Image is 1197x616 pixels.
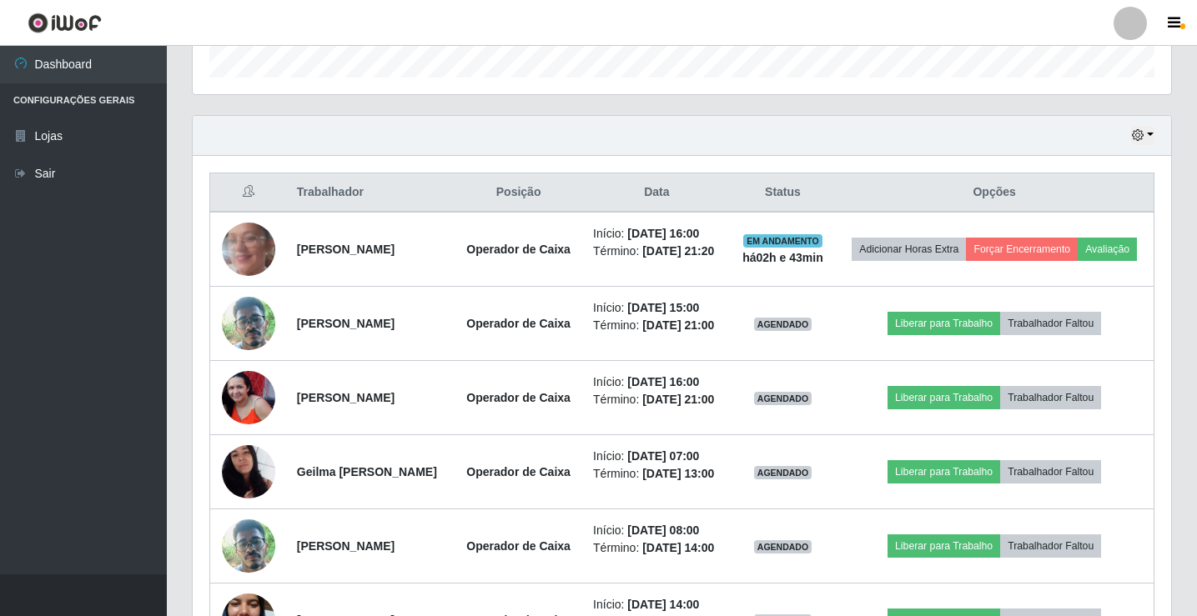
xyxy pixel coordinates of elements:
[1000,312,1101,335] button: Trabalhador Faltou
[888,460,1000,483] button: Liberar para Trabalho
[754,466,812,479] span: AGENDADO
[593,373,721,391] li: Início:
[222,190,275,308] img: 1744402727392.jpeg
[1000,534,1101,558] button: Trabalhador Faltou
[593,299,721,317] li: Início:
[1078,238,1137,261] button: Avaliação
[593,596,721,613] li: Início:
[593,465,721,483] li: Término:
[222,498,275,593] img: 1640630559567.jpeg
[627,227,699,240] time: [DATE] 16:00
[287,173,454,213] th: Trabalhador
[593,522,721,539] li: Início:
[593,448,721,465] li: Início:
[1000,460,1101,483] button: Trabalhador Faltou
[852,238,966,261] button: Adicionar Horas Extra
[835,173,1154,213] th: Opções
[1000,386,1101,409] button: Trabalhador Faltou
[466,391,571,404] strong: Operador de Caixa
[28,13,102,33] img: CoreUI Logo
[454,173,583,213] th: Posição
[222,424,275,519] img: 1699231984036.jpeg
[642,244,714,258] time: [DATE] 21:20
[466,465,571,478] strong: Operador de Caixa
[593,539,721,557] li: Término:
[754,540,812,553] span: AGENDADO
[222,371,275,424] img: 1743338839822.jpeg
[627,523,699,537] time: [DATE] 08:00
[583,173,731,213] th: Data
[627,449,699,463] time: [DATE] 07:00
[642,318,714,332] time: [DATE] 21:00
[642,393,714,406] time: [DATE] 21:00
[593,391,721,408] li: Término:
[731,173,836,213] th: Status
[966,238,1078,261] button: Forçar Encerramento
[222,276,275,371] img: 1640630559567.jpeg
[297,243,395,256] strong: [PERSON_NAME]
[593,243,721,260] li: Término:
[297,539,395,553] strong: [PERSON_NAME]
[743,234,822,248] span: EM ANDAMENTO
[888,312,1000,335] button: Liberar para Trabalho
[297,465,437,478] strong: Geilma [PERSON_NAME]
[754,392,812,405] span: AGENDADO
[642,467,714,480] time: [DATE] 13:00
[593,225,721,243] li: Início:
[627,301,699,314] time: [DATE] 15:00
[627,598,699,611] time: [DATE] 14:00
[466,539,571,553] strong: Operador de Caixa
[642,541,714,554] time: [DATE] 14:00
[593,317,721,334] li: Término:
[888,534,1000,558] button: Liberar para Trabalho
[466,243,571,256] strong: Operador de Caixa
[297,317,395,330] strong: [PERSON_NAME]
[742,251,823,264] strong: há 02 h e 43 min
[297,391,395,404] strong: [PERSON_NAME]
[888,386,1000,409] button: Liberar para Trabalho
[754,318,812,331] span: AGENDADO
[627,375,699,388] time: [DATE] 16:00
[466,317,571,330] strong: Operador de Caixa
